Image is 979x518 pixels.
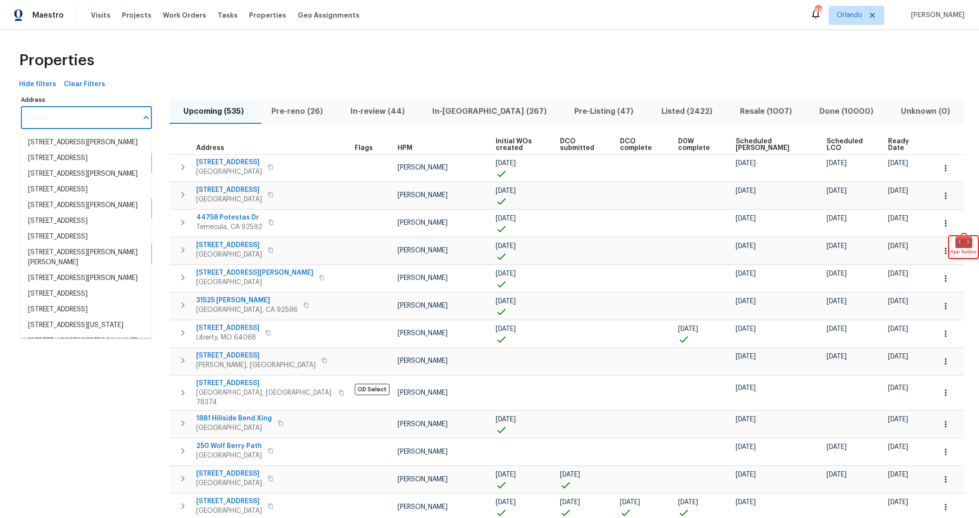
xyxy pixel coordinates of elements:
li: [STREET_ADDRESS] [20,213,151,229]
span: [DATE] [496,416,516,423]
li: [STREET_ADDRESS][PERSON_NAME] [20,166,151,182]
span: Temecula, CA 92592 [196,222,262,232]
div: 48 [815,6,821,15]
span: [DATE] [496,471,516,478]
button: Close [140,111,153,124]
span: [DATE] [736,385,756,391]
span: Maestro [32,10,64,20]
span: Scheduled LCO [827,138,872,151]
span: Initial WOs created [496,138,544,151]
span: Listed (2422) [653,105,720,118]
li: [STREET_ADDRESS] [20,302,151,318]
span: [DATE] [827,471,847,478]
span: [STREET_ADDRESS] [196,469,262,478]
span: Hide filters [19,79,56,90]
span: In-[GEOGRAPHIC_DATA] (267) [424,105,555,118]
span: HPM [398,145,412,151]
span: Work Orders [163,10,206,20]
span: [STREET_ADDRESS] [196,351,316,360]
span: [DATE] [888,270,908,277]
span: [STREET_ADDRESS] [196,379,333,388]
span: [DATE] [736,471,756,478]
span: Clear Filters [64,79,105,90]
span: [DATE] [827,298,847,305]
span: OD Select [355,384,390,395]
span: [PERSON_NAME] [398,358,448,364]
li: [STREET_ADDRESS] [20,150,151,166]
span: [DATE] [827,160,847,167]
span: [DATE] [888,160,908,167]
span: [PERSON_NAME] [398,164,448,171]
span: [GEOGRAPHIC_DATA] [196,506,262,516]
span: [DATE] [827,444,847,450]
span: [DATE] [736,499,756,506]
li: [STREET_ADDRESS][PERSON_NAME][PERSON_NAME] [20,245,151,270]
span: 1881 Hillside Bend Xing [196,414,272,423]
span: [GEOGRAPHIC_DATA], CA 92596 [196,305,298,315]
span: D0W complete [678,138,719,151]
span: [DATE] [888,353,908,360]
span: 44758 Potestas Dr [196,213,262,222]
span: [DATE] [678,499,698,506]
span: [GEOGRAPHIC_DATA] [196,167,262,177]
span: [DATE] [736,326,756,332]
span: [DATE] [736,353,756,360]
span: [PERSON_NAME] [398,192,448,199]
li: [STREET_ADDRESS][PERSON_NAME] [20,333,151,349]
div: 🧰App Toolbox [949,236,978,258]
span: Tasks [218,12,238,19]
span: Orlando [837,10,862,20]
li: [STREET_ADDRESS][PERSON_NAME] [20,198,151,213]
span: Properties [249,10,286,20]
span: [PERSON_NAME] [398,219,448,226]
span: [DATE] [678,326,698,332]
span: [STREET_ADDRESS] [196,185,262,195]
span: [DATE] [827,326,847,332]
span: [DATE] [496,270,516,277]
span: In-review (44) [342,105,413,118]
span: [DATE] [560,499,580,506]
span: [GEOGRAPHIC_DATA] [196,278,313,287]
span: DCO submitted [560,138,604,151]
span: Pre-Listing (47) [566,105,641,118]
span: Visits [91,10,110,20]
span: 31525 [PERSON_NAME] [196,296,298,305]
span: DCO complete [620,138,661,151]
button: Hide filters [15,76,60,93]
button: Clear Filters [60,76,109,93]
span: [DATE] [560,471,580,478]
span: [DATE] [888,471,908,478]
span: [GEOGRAPHIC_DATA] [196,451,262,460]
span: Properties [19,56,94,65]
li: [STREET_ADDRESS][PERSON_NAME] [20,270,151,286]
span: 🧰 [949,236,978,246]
span: [PERSON_NAME] [398,330,448,337]
span: Ready Date [888,138,919,151]
span: [DATE] [496,243,516,249]
span: [STREET_ADDRESS] [196,497,262,506]
span: Unknown (0) [893,105,958,118]
span: [DATE] [888,499,908,506]
span: [PERSON_NAME] [398,421,448,428]
span: [DATE] [496,499,516,506]
span: Geo Assignments [298,10,360,20]
span: [DATE] [827,188,847,194]
span: [DATE] [888,243,908,249]
span: [DATE] [736,444,756,450]
span: [STREET_ADDRESS] [196,323,260,333]
span: Resale (1007) [732,105,800,118]
span: App Toolbox [950,247,977,257]
span: [GEOGRAPHIC_DATA] [196,250,262,259]
span: 250 Wolf Berry Path [196,441,262,451]
span: [DATE] [888,416,908,423]
span: [DATE] [888,215,908,222]
span: [DATE] [888,444,908,450]
span: [DATE] [888,188,908,194]
span: [STREET_ADDRESS] [196,240,262,250]
span: [PERSON_NAME] [398,247,448,254]
span: [PERSON_NAME], [GEOGRAPHIC_DATA] [196,360,316,370]
span: [GEOGRAPHIC_DATA] [196,423,272,433]
span: [DATE] [496,188,516,194]
span: [DATE] [888,326,908,332]
span: [DATE] [888,385,908,391]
